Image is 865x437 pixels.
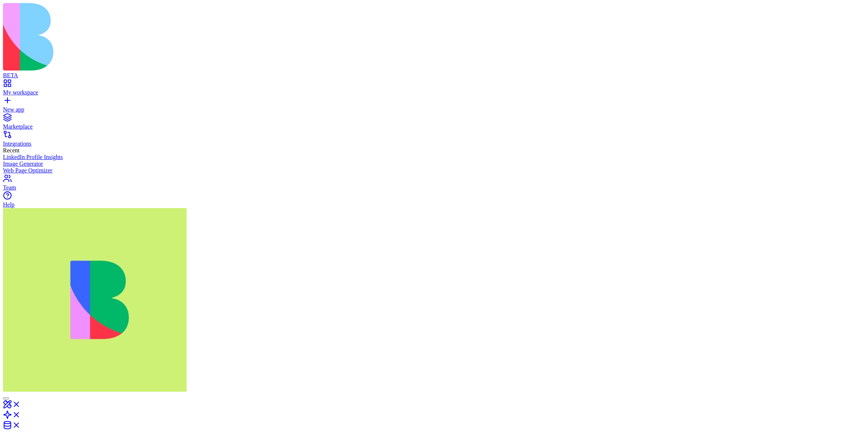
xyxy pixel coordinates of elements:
div: Marketplace [3,123,862,130]
a: BETA [3,65,862,79]
div: Help [3,201,862,208]
a: Help [3,195,862,208]
a: Team [3,178,862,191]
a: Integrations [3,134,862,147]
div: Team [3,184,862,191]
div: BETA [3,72,862,79]
a: New app [3,100,862,113]
a: Image Generator [3,161,862,167]
a: Marketplace [3,117,862,130]
span: Recent [3,147,19,153]
div: My workspace [3,89,862,96]
img: WhatsApp_Image_2025-01-03_at_11.26.17_rubx1k.jpg [3,208,187,392]
a: Web Page Optimizer [3,167,862,174]
div: Integrations [3,140,862,147]
img: logo [3,3,302,71]
a: LinkedIn Profile Insights [3,154,862,161]
a: My workspace [3,82,862,96]
div: New app [3,106,862,113]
